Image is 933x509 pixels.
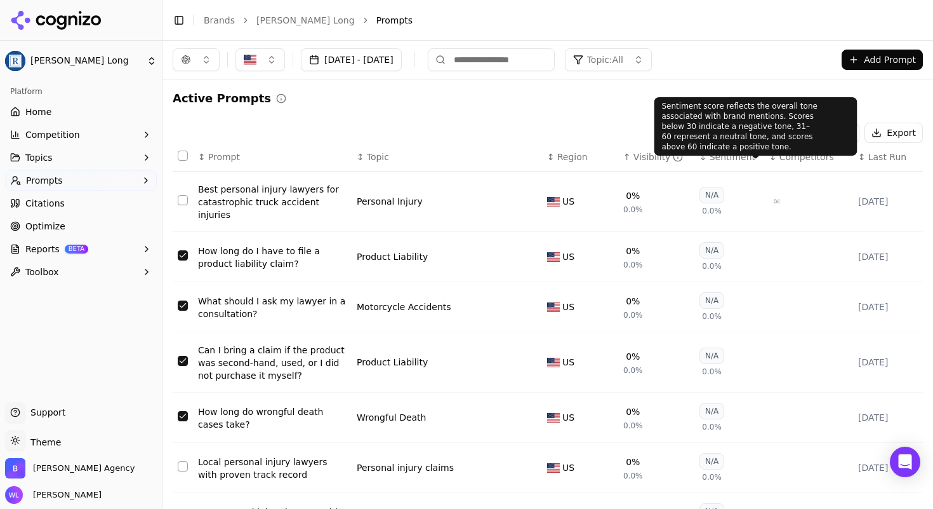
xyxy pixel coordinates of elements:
span: Reports [25,243,60,255]
a: Motorcycle Accidents [357,301,451,313]
div: 0% [626,295,640,308]
a: [PERSON_NAME] Long [256,14,355,27]
a: Brands [204,15,235,25]
span: US [562,356,574,369]
a: Product Liability [357,250,428,263]
a: Best personal injury lawyers for catastrophic truck accident injuries [198,183,347,221]
span: 0.0% [623,205,643,215]
span: US [562,411,574,424]
div: Wrongful Death [357,411,426,424]
a: Home [5,102,157,122]
button: Toolbox [5,262,157,282]
div: [DATE] [858,301,918,313]
div: Open Intercom Messenger [890,447,920,477]
a: Personal Injury [357,195,423,208]
img: US flag [547,358,560,367]
span: 0.0% [623,365,643,376]
span: 0.0% [702,206,722,216]
img: US flag [547,252,560,262]
div: N/A [699,292,724,309]
div: ↑Visibility [623,151,689,163]
span: BETA [65,245,88,254]
span: Bob Agency [33,463,135,474]
button: Select row 59 [178,301,188,311]
h2: Active Prompts [173,90,271,107]
div: [DATE] [858,356,918,369]
span: Topic [367,151,389,163]
span: Home [25,105,51,118]
span: Region [557,151,588,163]
div: 0% [626,350,640,363]
th: sentiment [694,143,764,172]
div: [DATE] [858,250,918,263]
div: [DATE] [858,195,918,208]
img: US flag [547,463,560,473]
div: Sentiment [710,151,759,163]
div: Personal injury claims [357,461,454,474]
span: US [562,461,574,474]
a: How long do wrongful death cases take? [198,405,347,431]
th: Last Run [853,143,923,172]
div: ↕Topic [357,151,537,163]
button: Select row 60 [178,356,188,366]
div: 0% [626,456,640,468]
span: Last Run [868,151,906,163]
button: Open organization switcher [5,458,135,478]
th: Competitors [764,143,853,172]
button: [DATE] - [DATE] [301,48,402,71]
a: Product Liability [357,356,428,369]
a: How long do I have to file a product liability claim? [198,245,347,270]
span: 0.0% [702,422,722,432]
button: Competition [5,125,157,145]
span: US [562,301,574,313]
div: Visibility [633,151,684,163]
button: Select row 61 [178,411,188,421]
span: US [562,250,574,263]
button: Select row 57 [178,195,188,205]
span: Topics [25,151,53,164]
span: 0.0% [623,421,643,431]
div: What should I ask my lawyer in a consultation? [198,295,347,320]
img: Bob Agency [5,458,25,478]
div: 0% [626,405,640,418]
span: Theme [25,437,61,447]
span: Support [25,406,65,419]
div: N/A [699,242,724,259]
span: Prompts [376,14,413,27]
th: Prompt [193,143,352,172]
img: US flag [547,302,560,312]
div: [DATE] [858,461,918,474]
button: Topics [5,147,157,168]
div: 0% [626,245,640,257]
span: [PERSON_NAME] Long [30,55,142,67]
button: ReportsBETA [5,239,157,259]
img: US flag [547,413,560,423]
span: Toolbox [25,266,59,278]
div: Platform [5,81,157,102]
button: Select all rows [178,151,188,161]
span: Prompt [208,151,240,163]
span: Prompts [26,174,63,187]
img: Wendy Lindars [5,486,23,504]
div: [DATE] [858,411,918,424]
span: Competition [25,128,80,141]
a: Can I bring a claim if the product was second-hand, used, or I did not purchase it myself? [198,344,347,382]
div: N/A [699,453,724,470]
div: Sentiment score reflects the overall tone associated with brand mentions. Scores below 30 indicat... [654,97,857,156]
a: Local personal injury lawyers with proven track record [198,456,347,481]
span: Citations [25,197,65,210]
a: Citations [5,193,157,214]
img: Regan Zambri Long [5,51,25,71]
div: N/A [699,403,724,419]
div: N/A [699,187,724,203]
th: brandMentionRate [618,143,694,172]
span: 0.0% [702,472,722,482]
span: Topic: All [587,53,623,66]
